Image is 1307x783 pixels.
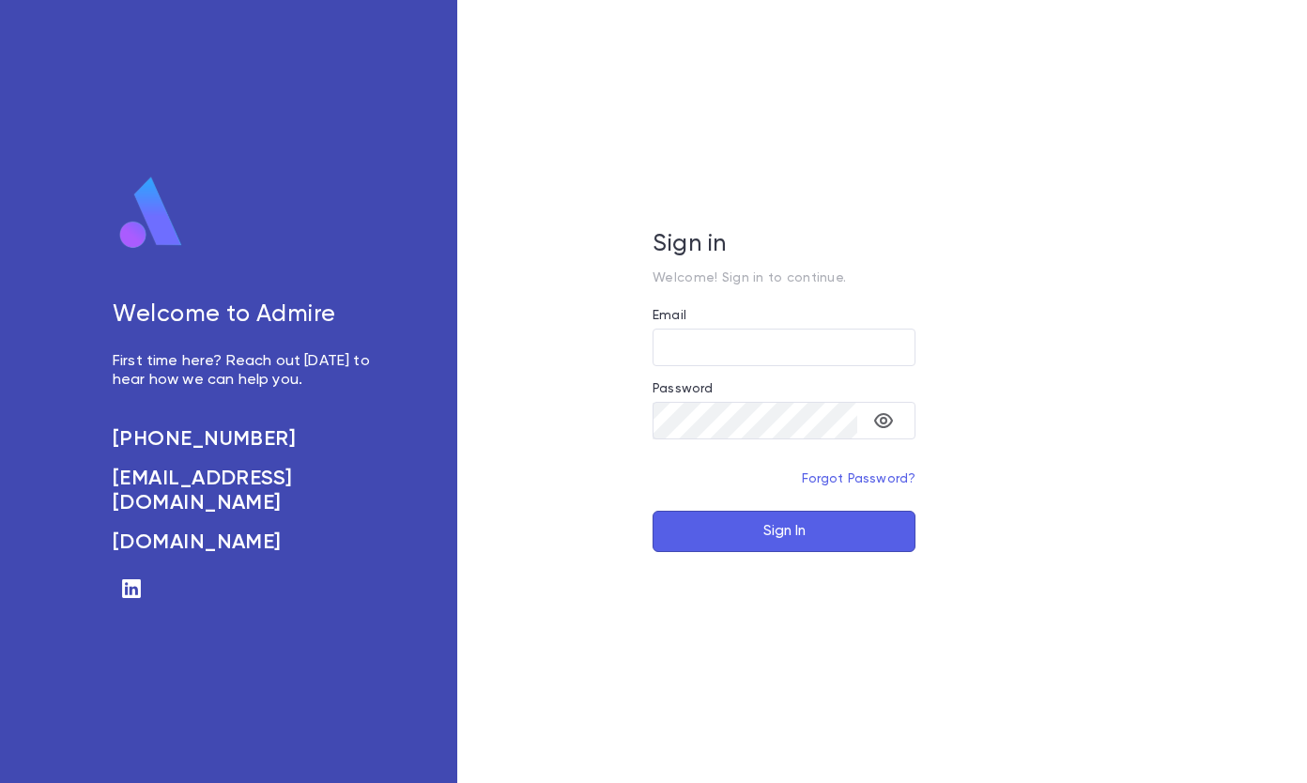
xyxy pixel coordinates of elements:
img: logo [113,176,190,251]
button: Sign In [653,511,915,552]
a: [DOMAIN_NAME] [113,530,382,555]
p: First time here? Reach out [DATE] to hear how we can help you. [113,352,382,390]
a: Forgot Password? [802,472,916,485]
a: [EMAIL_ADDRESS][DOMAIN_NAME] [113,467,382,515]
p: Welcome! Sign in to continue. [653,270,915,285]
h5: Sign in [653,231,915,259]
label: Email [653,308,686,323]
button: toggle password visibility [865,402,902,439]
h5: Welcome to Admire [113,301,382,330]
label: Password [653,381,713,396]
a: [PHONE_NUMBER] [113,427,382,452]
